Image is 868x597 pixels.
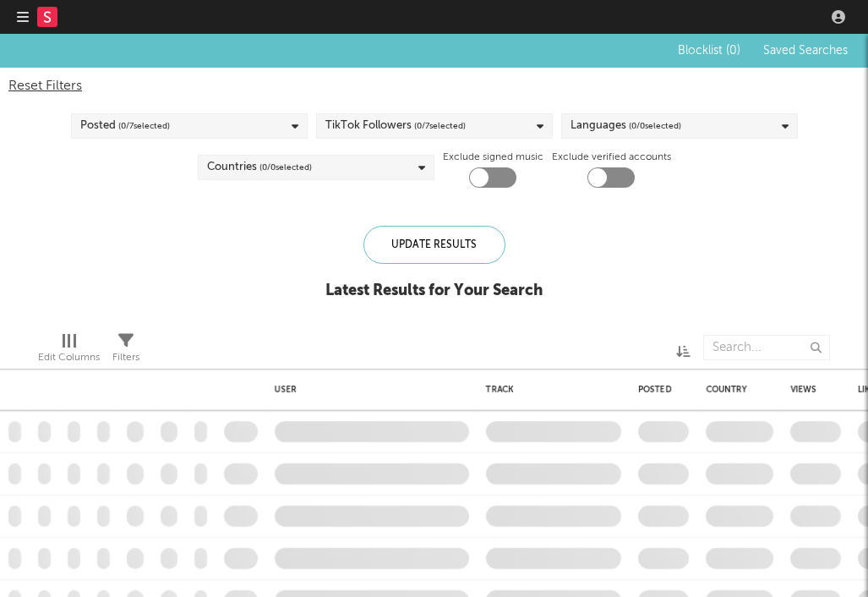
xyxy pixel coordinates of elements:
div: Filters [112,326,139,375]
span: Blocklist [678,45,740,57]
div: Views [790,385,816,395]
div: Posted [638,385,680,395]
div: Reset Filters [8,76,860,96]
div: Filters [112,348,139,368]
div: Track [486,385,613,395]
div: Latest Results for Your Search [325,281,543,301]
div: TikTok Followers [325,116,466,136]
div: Languages [570,116,681,136]
span: ( 0 / 0 selected) [629,116,681,136]
div: Edit Columns [38,348,100,368]
span: ( 0 ) [726,45,740,57]
div: Edit Columns [38,326,100,375]
div: User [275,385,461,395]
div: Update Results [363,226,505,264]
label: Exclude verified accounts [552,147,671,167]
div: Posted [80,116,170,136]
div: Countries [207,157,312,178]
span: Saved Searches [763,45,851,57]
button: Saved Searches [758,44,851,58]
span: ( 0 / 0 selected) [259,157,312,178]
span: ( 0 / 7 selected) [118,116,170,136]
label: Exclude signed music [443,147,543,167]
div: Country [706,385,765,395]
input: Search... [703,335,830,360]
span: ( 0 / 7 selected) [414,116,466,136]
